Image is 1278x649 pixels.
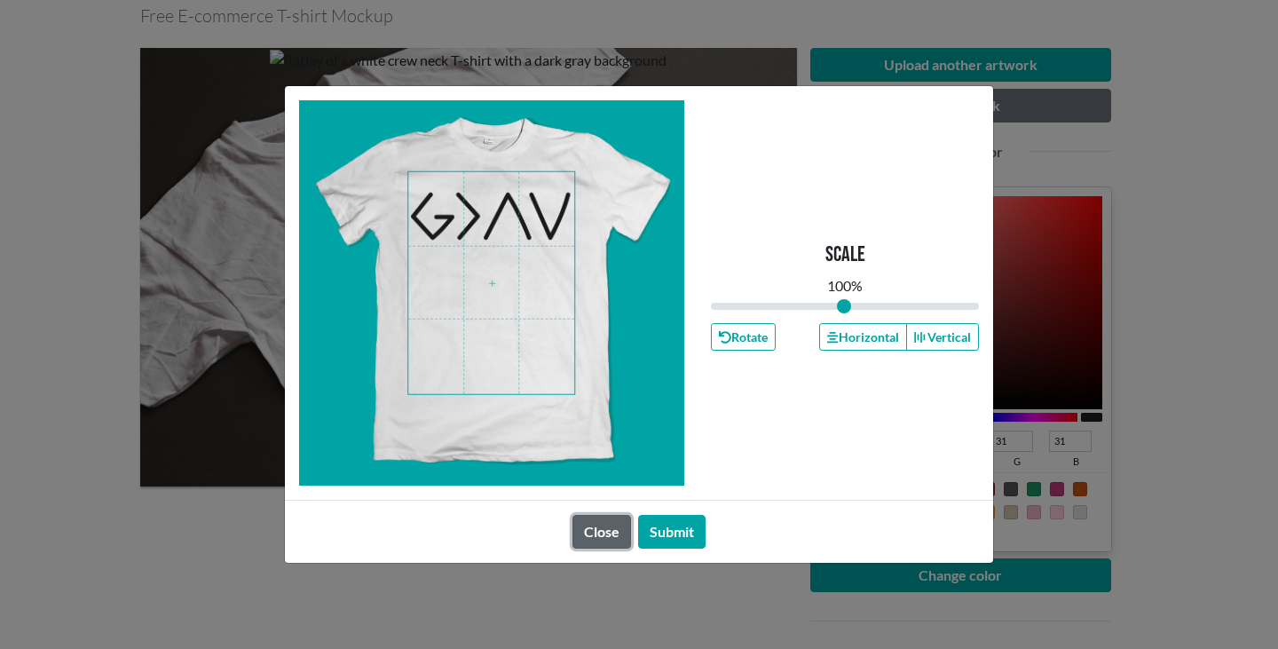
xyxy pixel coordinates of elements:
[825,242,865,268] p: Scale
[906,323,979,351] button: Vertical
[827,275,863,297] div: 100 %
[572,515,631,549] button: Close
[819,323,906,351] button: Horizontal
[638,515,706,549] button: Submit
[711,323,776,351] button: Rotate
